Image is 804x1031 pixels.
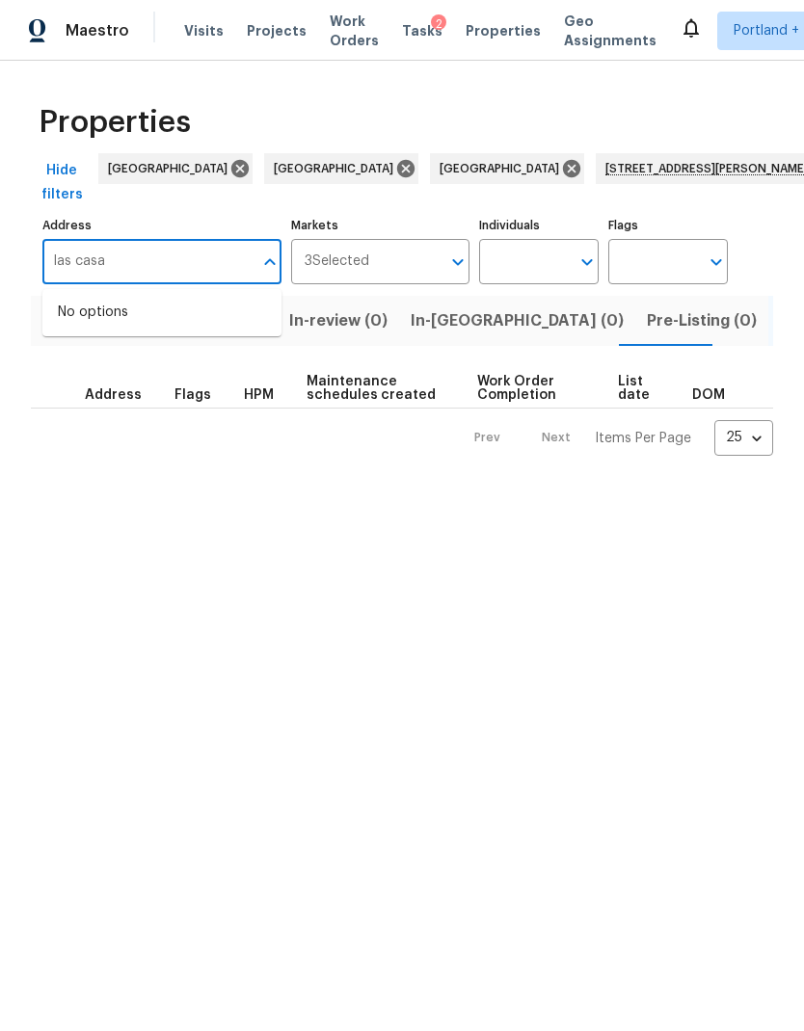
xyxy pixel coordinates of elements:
p: Items Per Page [595,429,691,448]
span: DOM [692,388,725,402]
button: Hide filters [31,153,93,212]
span: Maintenance schedules created [307,375,444,402]
button: Open [444,249,471,276]
button: Open [703,249,730,276]
span: Geo Assignments [564,12,657,50]
span: [GEOGRAPHIC_DATA] [440,159,567,178]
div: 2 [431,14,446,34]
label: Address [42,220,281,231]
label: Individuals [479,220,599,231]
span: 3 Selected [305,253,369,270]
div: No options [42,289,281,336]
span: HPM [244,388,274,402]
input: Search ... [42,239,253,284]
span: Work Orders [330,12,379,50]
span: Work Order Completion [477,375,585,402]
nav: Pagination Navigation [456,420,773,456]
span: Properties [39,113,191,132]
div: [GEOGRAPHIC_DATA] [430,153,584,184]
span: Address [85,388,142,402]
span: [GEOGRAPHIC_DATA] [108,159,235,178]
span: Maestro [66,21,129,40]
span: In-[GEOGRAPHIC_DATA] (0) [411,307,624,334]
span: [GEOGRAPHIC_DATA] [274,159,401,178]
span: In-review (0) [289,307,388,334]
span: Pre-Listing (0) [647,307,757,334]
span: Flags [174,388,211,402]
div: [GEOGRAPHIC_DATA] [98,153,253,184]
label: Flags [608,220,728,231]
div: 25 [714,412,773,463]
span: Hide filters [39,159,85,206]
button: Open [574,249,601,276]
label: Markets [291,220,470,231]
span: Properties [466,21,541,40]
div: [GEOGRAPHIC_DATA] [264,153,418,184]
span: List date [618,375,659,402]
span: Projects [247,21,307,40]
span: Tasks [402,24,442,38]
button: Close [256,249,283,276]
span: Visits [184,21,224,40]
